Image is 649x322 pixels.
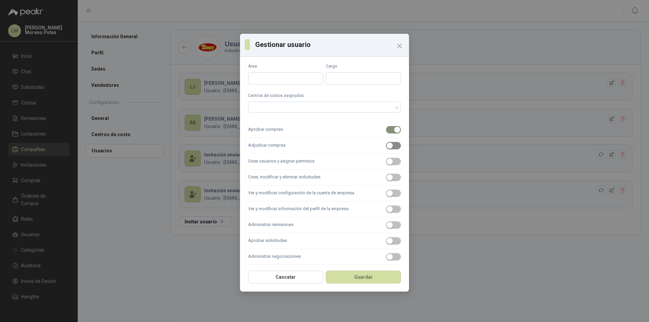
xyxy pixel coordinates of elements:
label: Adjudicar compras [248,138,401,154]
h3: Gestionar usuario [255,40,404,50]
button: Crear, modificar y eliminar solicitudes [386,174,401,181]
button: Close [394,41,405,51]
label: Cargo [326,63,401,70]
button: Ver y modificar información del perfil de la empresa [386,205,401,213]
button: Adjudicar compras [386,142,401,149]
label: Centros de costos asignados [248,93,401,99]
button: Guardar [326,271,401,283]
label: Aprobar solicitudes [248,233,401,249]
button: Cancelar [248,271,323,283]
label: Administrar negociaciones [248,249,401,265]
label: Ver y modificar información del perfil de la empresa [248,201,401,217]
label: Aprobar compras [248,122,401,138]
label: Ver y modificar configuración de la cuenta de empresa [248,185,401,201]
button: Ver y modificar configuración de la cuenta de empresa [386,190,401,197]
button: Administrar remisiones [386,221,401,229]
button: Aprobar solicitudes [386,237,401,245]
label: Administrar remisiones [248,217,401,233]
button: Crear usuarios y asignar permisos [386,158,401,165]
label: Crear usuarios y asignar permisos [248,154,401,170]
label: Crear, modificar y eliminar solicitudes [248,170,401,185]
label: Administrar configuración de integración ERP [248,265,401,281]
button: Aprobar compras [386,126,401,133]
label: Área [248,63,323,70]
button: Administrar negociaciones [386,253,401,261]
